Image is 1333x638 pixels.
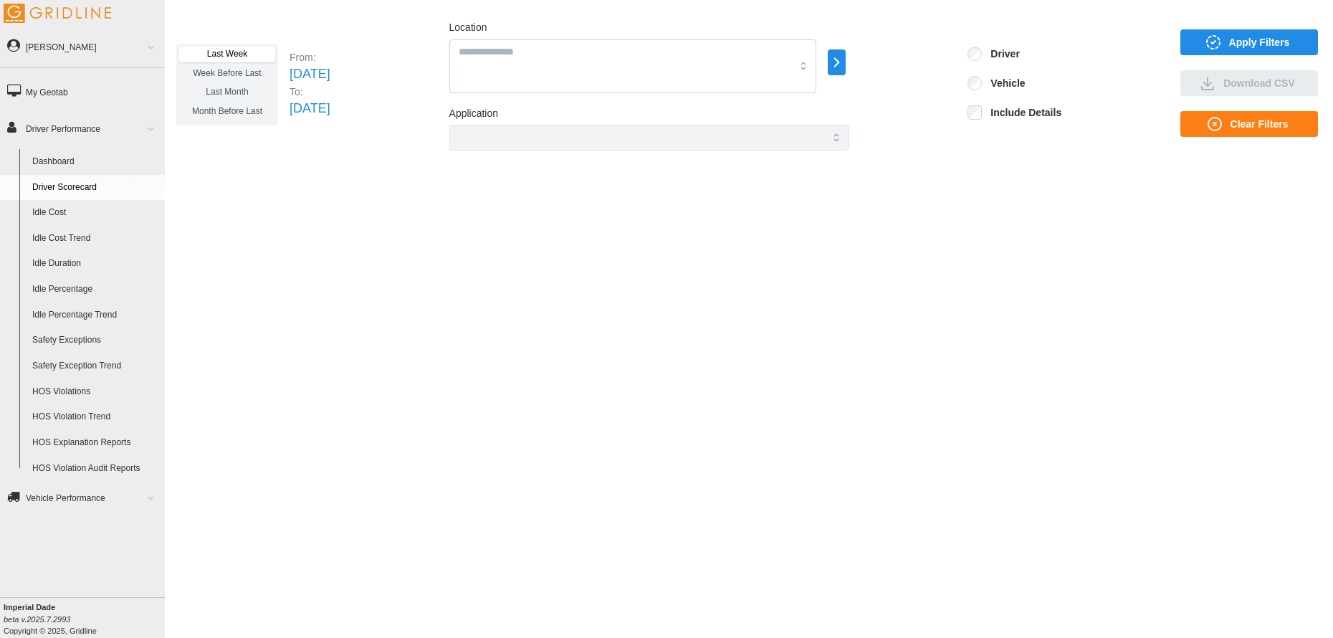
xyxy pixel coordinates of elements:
[26,430,165,456] a: HOS Explanation Reports
[26,175,165,201] a: Driver Scorecard
[1231,112,1289,136] span: Clear Filters
[982,105,1061,120] label: Include Details
[4,615,70,624] i: beta v.2025.7.2993
[4,603,55,611] b: Imperial Dade
[26,353,165,379] a: Safety Exception Trend
[290,99,330,119] p: [DATE]
[26,251,165,277] a: Idle Duration
[207,49,247,59] span: Last Week
[290,85,330,99] p: To:
[26,379,165,405] a: HOS Violations
[192,106,262,116] span: Month Before Last
[982,47,1019,61] label: Driver
[1223,71,1295,95] span: Download CSV
[4,601,165,637] div: Copyright © 2025, Gridline
[26,456,165,482] a: HOS Violation Audit Reports
[290,50,330,65] p: From:
[26,226,165,252] a: Idle Cost Trend
[449,106,499,122] label: Application
[26,404,165,430] a: HOS Violation Trend
[26,277,165,303] a: Idle Percentage
[1180,111,1318,137] button: Clear Filters
[193,68,261,78] span: Week Before Last
[290,65,330,85] p: [DATE]
[26,149,165,175] a: Dashboard
[4,4,111,23] img: Gridline
[982,76,1025,90] label: Vehicle
[1180,29,1318,55] button: Apply Filters
[206,87,248,97] span: Last Month
[26,200,165,226] a: Idle Cost
[26,328,165,353] a: Safety Exceptions
[1180,70,1318,96] button: Download CSV
[26,303,165,328] a: Idle Percentage Trend
[1229,30,1290,54] span: Apply Filters
[449,20,487,36] label: Location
